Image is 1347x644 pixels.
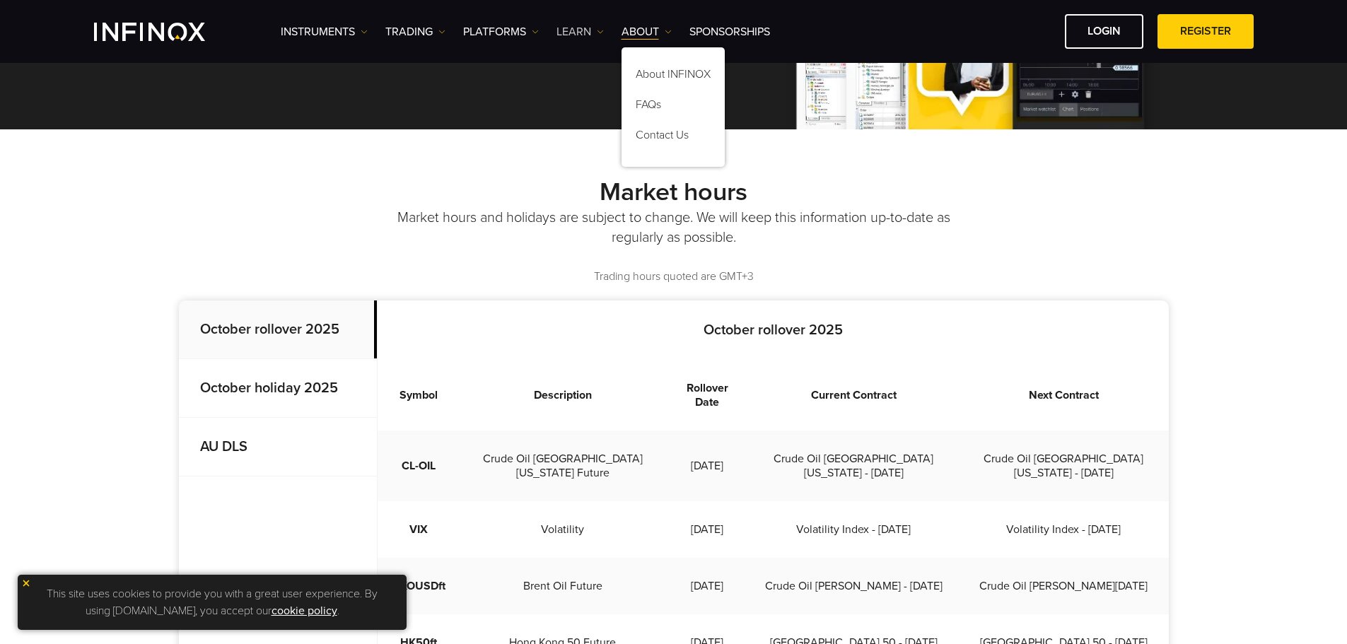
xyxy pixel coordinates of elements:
td: Crude Oil [GEOGRAPHIC_DATA][US_STATE] Future [460,431,666,501]
a: PLATFORMS [463,23,539,40]
a: REGISTER [1158,14,1254,49]
th: Current Contract [749,360,959,431]
td: Brent Oil Future [460,558,666,614]
td: VIX [378,501,460,558]
a: TRADING [385,23,445,40]
th: Symbol [378,360,460,431]
td: UKOUSDft [378,558,460,614]
td: Crude Oil [GEOGRAPHIC_DATA][US_STATE] - [DATE] [749,431,959,501]
a: Contact Us [622,122,725,153]
img: yellow close icon [21,578,31,588]
a: About INFINOX [622,62,725,92]
td: CL-OIL [378,431,460,501]
a: LOGIN [1065,14,1143,49]
td: Crude Oil [PERSON_NAME] - [DATE] [749,558,959,614]
p: Trading hours quoted are GMT+3 [179,269,1169,285]
a: Instruments [281,23,368,40]
td: Volatility Index - [DATE] [959,501,1169,558]
a: INFINOX Logo [94,23,238,41]
a: SPONSORSHIPS [689,23,770,40]
strong: October holiday 2025 [200,380,338,397]
strong: October rollover 2025 [704,322,843,339]
a: ABOUT [622,23,672,40]
th: Next Contract [959,360,1169,431]
td: Volatility [460,501,666,558]
p: Market hours and holidays are subject to change. We will keep this information up-to-date as regu... [395,208,953,247]
a: Learn [556,23,604,40]
strong: Market hours [600,177,747,207]
p: This site uses cookies to provide you with a great user experience. By using [DOMAIN_NAME], you a... [25,582,400,623]
td: Crude Oil [PERSON_NAME][DATE] [959,558,1169,614]
th: Rollover Date [666,360,749,431]
strong: AU DLS [200,438,247,455]
td: [DATE] [666,431,749,501]
td: Volatility Index - [DATE] [749,501,959,558]
a: FAQs [622,92,725,122]
th: Description [460,360,666,431]
strong: October rollover 2025 [200,321,339,338]
td: [DATE] [666,558,749,614]
td: Crude Oil [GEOGRAPHIC_DATA][US_STATE] - [DATE] [959,431,1169,501]
a: cookie policy [272,604,337,618]
td: [DATE] [666,501,749,558]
